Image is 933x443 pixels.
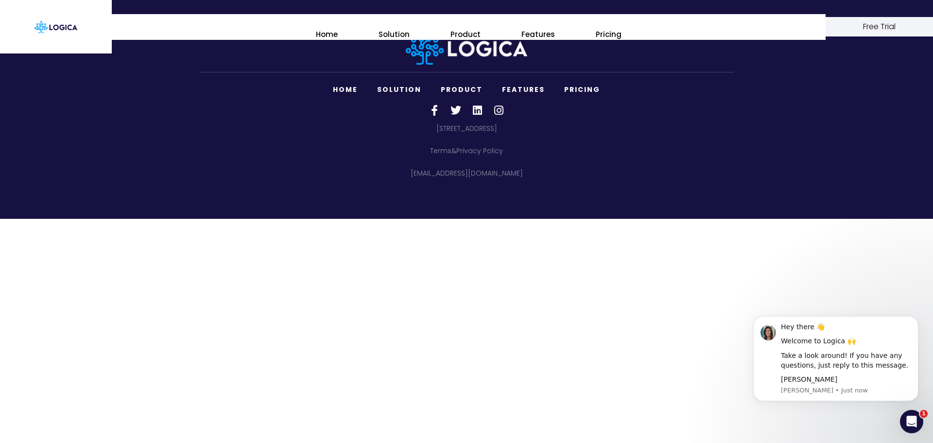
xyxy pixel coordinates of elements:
[199,143,734,158] p: &
[554,80,610,100] a: Pricing
[447,29,484,40] a: Product
[199,166,734,180] p: [EMAIL_ADDRESS][DOMAIN_NAME]
[456,146,503,156] a: Privacy Policy
[900,410,923,433] iframe: Intercom live chat
[863,23,896,31] span: Free Trial
[35,21,77,33] img: Logica
[592,29,625,40] a: Pricing
[920,410,928,418] span: 1
[367,80,431,100] a: Solution
[492,80,554,100] a: Features
[518,29,559,40] a: Features
[431,80,492,100] a: Product
[312,29,342,40] a: Home
[375,29,414,40] a: Solution
[430,146,451,156] a: Terms
[851,17,907,36] a: Free Trial
[35,21,77,32] a: Logica
[739,301,933,417] iframe: Intercom notifications message
[199,121,734,136] p: [STREET_ADDRESS]
[323,80,367,100] a: Home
